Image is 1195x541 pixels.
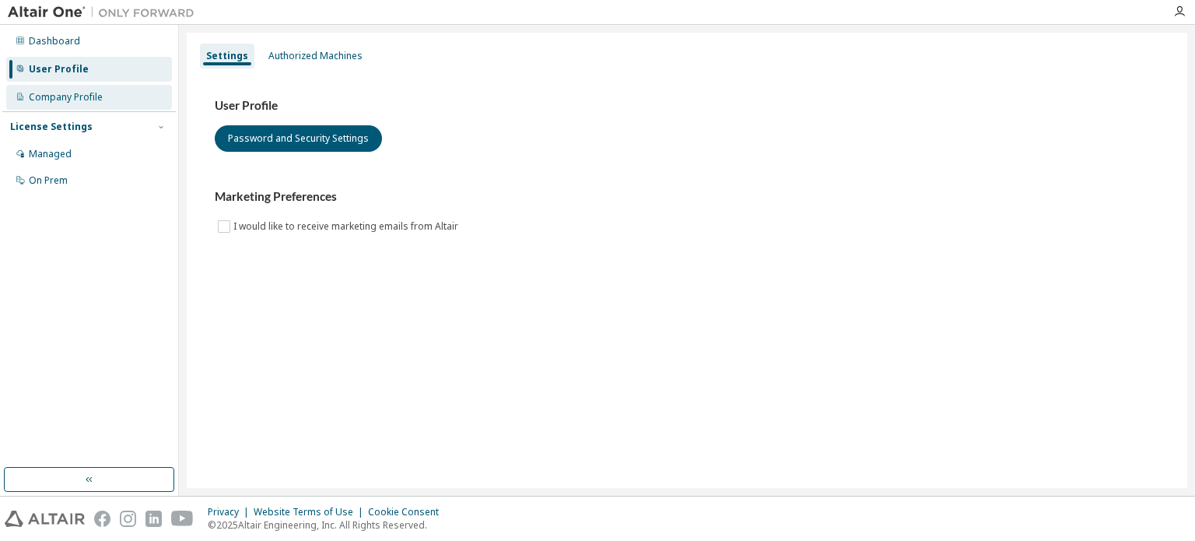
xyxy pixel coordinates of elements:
[5,511,85,527] img: altair_logo.svg
[233,217,461,236] label: I would like to receive marketing emails from Altair
[368,506,448,518] div: Cookie Consent
[29,174,68,187] div: On Prem
[268,50,363,62] div: Authorized Machines
[145,511,162,527] img: linkedin.svg
[29,148,72,160] div: Managed
[94,511,110,527] img: facebook.svg
[29,35,80,47] div: Dashboard
[208,506,254,518] div: Privacy
[8,5,202,20] img: Altair One
[206,50,248,62] div: Settings
[29,63,89,76] div: User Profile
[215,125,382,152] button: Password and Security Settings
[215,189,1159,205] h3: Marketing Preferences
[208,518,448,532] p: © 2025 Altair Engineering, Inc. All Rights Reserved.
[10,121,93,133] div: License Settings
[29,91,103,104] div: Company Profile
[254,506,368,518] div: Website Terms of Use
[171,511,194,527] img: youtube.svg
[215,98,1159,114] h3: User Profile
[120,511,136,527] img: instagram.svg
